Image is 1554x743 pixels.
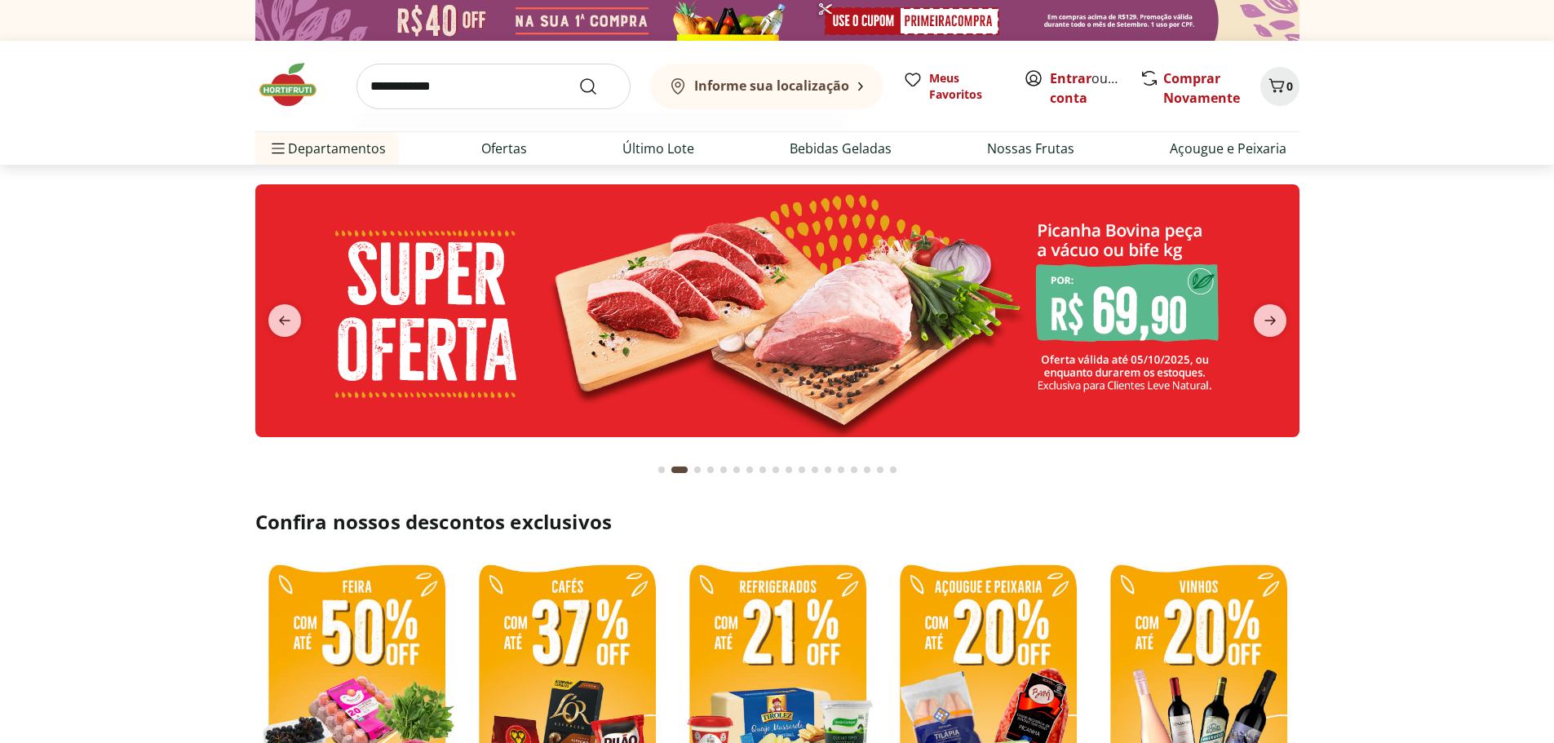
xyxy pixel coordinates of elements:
a: Criar conta [1050,69,1140,107]
a: Entrar [1050,69,1091,87]
button: previous [255,304,314,337]
a: Comprar Novamente [1163,69,1240,107]
button: Go to page 12 from fs-carousel [808,450,821,489]
button: Go to page 1 from fs-carousel [655,450,668,489]
button: Current page from fs-carousel [668,450,691,489]
button: Go to page 16 from fs-carousel [861,450,874,489]
button: Go to page 8 from fs-carousel [756,450,769,489]
button: Go to page 18 from fs-carousel [887,450,900,489]
button: Go to page 15 from fs-carousel [848,450,861,489]
button: Go to page 14 from fs-carousel [835,450,848,489]
h2: Confira nossos descontos exclusivos [255,509,1299,535]
a: Ofertas [481,139,527,158]
button: Carrinho [1260,67,1299,106]
a: Açougue e Peixaria [1170,139,1286,158]
button: Menu [268,129,288,168]
button: Go to page 3 from fs-carousel [691,450,704,489]
span: 0 [1286,78,1293,94]
span: Meus Favoritos [929,70,1004,103]
a: Meus Favoritos [903,70,1004,103]
a: Nossas Frutas [987,139,1074,158]
button: Submit Search [578,77,618,96]
button: Go to page 17 from fs-carousel [874,450,887,489]
button: Go to page 5 from fs-carousel [717,450,730,489]
a: Último Lote [622,139,694,158]
span: ou [1050,69,1122,108]
span: Departamentos [268,129,386,168]
button: Go to page 7 from fs-carousel [743,450,756,489]
button: Go to page 13 from fs-carousel [821,450,835,489]
button: Go to page 9 from fs-carousel [769,450,782,489]
button: Go to page 10 from fs-carousel [782,450,795,489]
input: search [356,64,631,109]
button: Go to page 4 from fs-carousel [704,450,717,489]
img: super oferta [255,184,1299,437]
button: Go to page 11 from fs-carousel [795,450,808,489]
button: next [1241,304,1299,337]
button: Informe sua localização [650,64,883,109]
button: Go to page 6 from fs-carousel [730,450,743,489]
b: Informe sua localização [694,77,849,95]
a: Bebidas Geladas [790,139,892,158]
img: Hortifruti [255,60,337,109]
